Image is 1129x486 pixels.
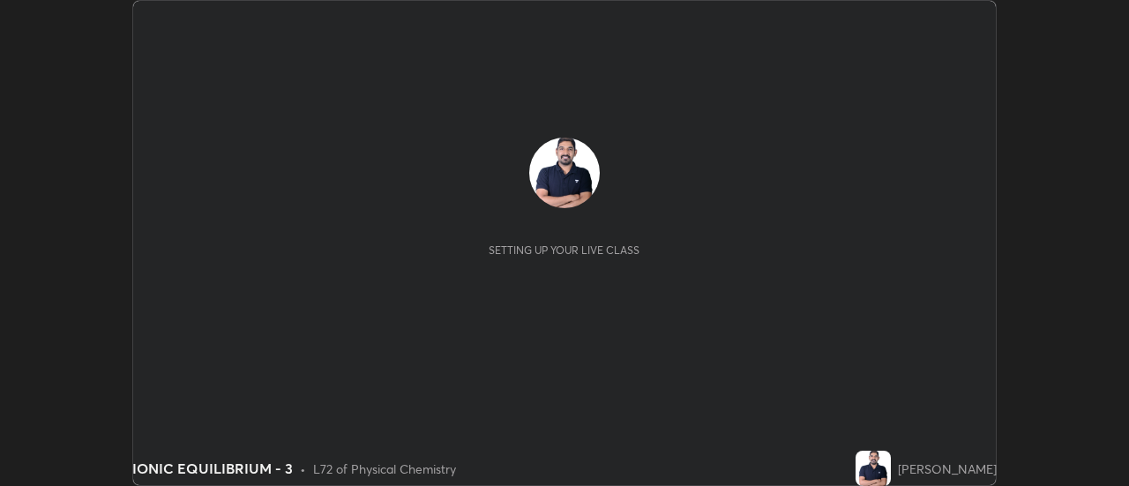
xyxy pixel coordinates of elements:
[898,460,997,478] div: [PERSON_NAME]
[300,460,306,478] div: •
[489,243,639,257] div: Setting up your live class
[529,138,600,208] img: b802cd2ee5f64e51beddf1074ae91585.jpg
[856,451,891,486] img: b802cd2ee5f64e51beddf1074ae91585.jpg
[313,460,456,478] div: L72 of Physical Chemistry
[132,458,293,479] div: IONIC EQUILIBRIUM - 3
